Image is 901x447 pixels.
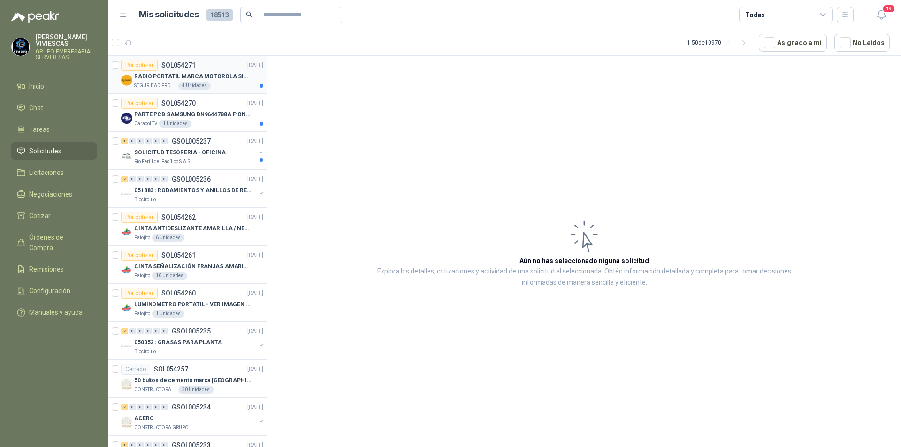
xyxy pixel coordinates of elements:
a: Solicitudes [11,142,97,160]
div: 4 Unidades [178,82,211,90]
img: Company Logo [12,38,30,56]
p: SOL054260 [161,290,196,296]
span: Licitaciones [29,167,64,178]
div: 0 [161,138,168,144]
p: Biocirculo [134,348,156,356]
p: 050052 : GRASAS PARA PLANTA [134,338,222,347]
p: [DATE] [247,289,263,298]
span: Remisiones [29,264,64,274]
div: 0 [153,176,160,182]
a: 1 0 0 0 0 0 GSOL005237[DATE] Company LogoSOLICITUD TESORERIA - OFICINARio Fertil del Pacífico S.A.S. [121,136,265,166]
p: RADIO PORTATIL MARCA MOTOROLA SIN PANTALLA CON GPS, INCLUYE: ANTENA, BATERIA, CLIP Y CARGADOR [134,72,251,81]
div: 10 Unidades [152,272,187,280]
a: Remisiones [11,260,97,278]
div: Por cotizar [121,288,158,299]
p: 051383 : RODAMIENTOS Y ANILLOS DE RETENCION RUEDAS [134,186,251,195]
p: ACERO [134,414,153,423]
div: Por cotizar [121,98,158,109]
div: 1 [121,138,128,144]
p: [DATE] [247,365,263,374]
p: GRUPO EMPRESARIAL SERVER SAS [36,49,97,60]
a: Por cotizarSOL054271[DATE] Company LogoRADIO PORTATIL MARCA MOTOROLA SIN PANTALLA CON GPS, INCLUY... [108,56,267,94]
p: CONSTRUCTORA GRUPO FIP [134,386,176,394]
p: Biocirculo [134,196,156,204]
img: Company Logo [121,151,132,162]
h3: Aún no has seleccionado niguna solicitud [519,256,649,266]
img: Company Logo [121,379,132,390]
div: 0 [145,176,152,182]
a: Inicio [11,77,97,95]
p: [DATE] [247,327,263,336]
p: CINTA ANTIDESLIZANTE AMARILLA / NEGRA [134,224,251,233]
img: Company Logo [121,227,132,238]
img: Company Logo [121,303,132,314]
button: No Leídos [834,34,890,52]
a: 2 0 0 0 0 0 GSOL005234[DATE] Company LogoACEROCONSTRUCTORA GRUPO FIP [121,402,265,432]
p: [DATE] [247,99,263,108]
div: 1 Unidades [159,120,191,128]
div: 2 [121,404,128,410]
span: Negociaciones [29,189,72,199]
p: Patojito [134,272,150,280]
div: Cerrado [121,364,150,375]
a: 2 0 0 0 0 0 GSOL005236[DATE] Company Logo051383 : RODAMIENTOS Y ANILLOS DE RETENCION RUEDASBiocir... [121,174,265,204]
span: Configuración [29,286,70,296]
a: Cotizar [11,207,97,225]
p: [DATE] [247,251,263,260]
span: Cotizar [29,211,51,221]
img: Company Logo [121,265,132,276]
div: Por cotizar [121,60,158,71]
div: 0 [137,404,144,410]
img: Company Logo [121,417,132,428]
span: search [246,11,252,18]
div: 2 [121,328,128,334]
img: Company Logo [121,189,132,200]
p: SOL054271 [161,62,196,68]
a: Licitaciones [11,164,97,182]
div: 0 [153,404,160,410]
div: 0 [161,328,168,334]
img: Company Logo [121,341,132,352]
button: 19 [873,7,890,23]
p: SOLICITUD TESORERIA - OFICINA [134,148,226,157]
a: Por cotizarSOL054270[DATE] Company LogoPARTE PCB SAMSUNG BN9644788A P ONECONNECaracol TV1 Unidades [108,94,267,132]
p: [DATE] [247,403,263,412]
span: Tareas [29,124,50,135]
a: Órdenes de Compra [11,228,97,257]
p: CONSTRUCTORA GRUPO FIP [134,424,193,432]
h1: Mis solicitudes [139,8,199,22]
a: Por cotizarSOL054262[DATE] Company LogoCINTA ANTIDESLIZANTE AMARILLA / NEGRAPatojito6 Unidades [108,208,267,246]
p: GSOL005234 [172,404,211,410]
p: Patojito [134,310,150,318]
a: Por cotizarSOL054260[DATE] Company LogoLUMINOMETRO PORTATIL - VER IMAGEN ADJUNTAPatojito1 Unidades [108,284,267,322]
a: Por cotizarSOL054261[DATE] Company LogoCINTA SEÑALIZACIÓN FRANJAS AMARILLAS NEGRAPatojito10 Unidades [108,246,267,284]
div: 0 [129,138,136,144]
p: Rio Fertil del Pacífico S.A.S. [134,158,191,166]
div: 0 [161,404,168,410]
p: GSOL005236 [172,176,211,182]
p: PARTE PCB SAMSUNG BN9644788A P ONECONNE [134,110,251,119]
p: SOL054262 [161,214,196,220]
p: SOL054270 [161,100,196,106]
a: Manuales y ayuda [11,303,97,321]
p: [DATE] [247,175,263,184]
img: Company Logo [121,113,132,124]
p: GSOL005237 [172,138,211,144]
p: [DATE] [247,213,263,222]
p: SEGURIDAD PROVISER LTDA [134,82,176,90]
img: Logo peakr [11,11,59,23]
p: 50 bultos de cemento marca [GEOGRAPHIC_DATA][PERSON_NAME] [134,376,251,385]
a: Tareas [11,121,97,138]
div: 2 [121,176,128,182]
div: 0 [129,404,136,410]
img: Company Logo [121,75,132,86]
div: 0 [129,176,136,182]
p: SOL054261 [161,252,196,258]
div: 50 Unidades [178,386,214,394]
span: Solicitudes [29,146,61,156]
div: 0 [145,404,152,410]
p: Explora los detalles, cotizaciones y actividad de una solicitud al seleccionarla. Obtén informaci... [361,266,807,288]
div: 6 Unidades [152,234,184,242]
span: Órdenes de Compra [29,232,88,253]
span: 18513 [206,9,233,21]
